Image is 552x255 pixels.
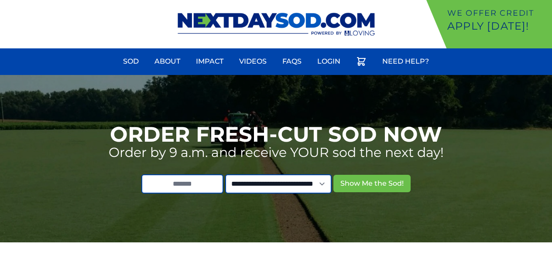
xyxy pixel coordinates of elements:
a: Videos [234,51,272,72]
button: Show Me the Sod! [333,175,411,192]
a: About [149,51,185,72]
a: Sod [118,51,144,72]
a: Login [312,51,346,72]
h1: Order Fresh-Cut Sod Now [110,124,442,145]
p: Order by 9 a.m. and receive YOUR sod the next day! [109,145,444,160]
p: Apply [DATE]! [447,19,549,33]
a: Impact [191,51,229,72]
p: We offer Credit [447,7,549,19]
a: Need Help? [377,51,434,72]
a: FAQs [277,51,307,72]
